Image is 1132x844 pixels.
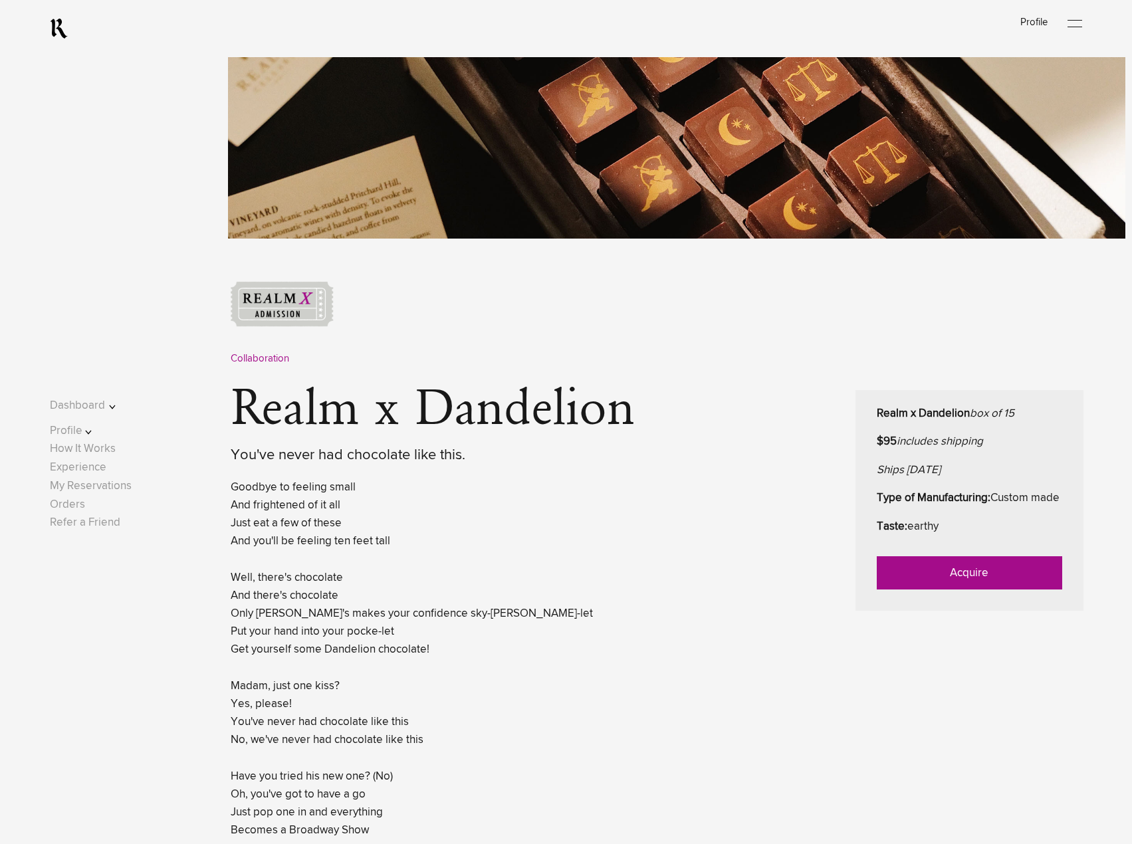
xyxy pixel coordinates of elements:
button: Dashboard [50,397,134,415]
h1: Realm x Dandelion [231,383,855,466]
a: Acquire [877,556,1062,589]
lightning-formatted-text: Goodbye to feeling small And frightened of it all Just eat a few of these And you'll be feeling t... [231,482,593,837]
p: Custom made [877,490,1062,507]
p: earthy [877,518,1062,536]
strong: Taste: [877,521,907,532]
a: My Reservations [50,480,132,492]
a: Experience [50,462,106,473]
button: Profile [50,422,134,440]
strong: $95 [877,436,897,447]
em: Ships [DATE] [877,465,941,476]
strong: Type of Manufacturing: [877,492,990,504]
a: RealmCellars [50,18,68,39]
img: ticket-graphic.png [231,281,334,327]
a: Orders [50,499,85,510]
strong: Realm x Dandelion [877,408,970,419]
a: Profile [1020,17,1048,27]
a: How It Works [50,443,116,455]
div: Collaboration [231,351,1083,367]
em: box of 15 [970,408,1014,419]
div: You've never had chocolate like this. [231,445,815,466]
em: includes shipping [897,436,983,447]
a: Refer a Friend [50,517,120,528]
